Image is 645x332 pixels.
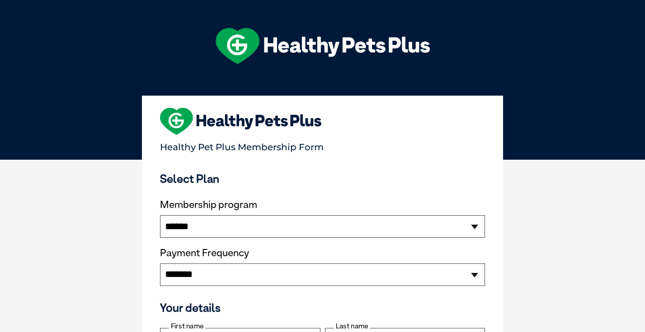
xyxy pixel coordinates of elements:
img: heart-shape-hpp-logo-large.png [160,108,321,135]
h3: Select Plan [160,172,485,185]
label: Last name [334,322,370,330]
label: Payment Frequency [160,247,249,259]
p: Healthy Pet Plus Membership Form [160,138,485,152]
label: First name [169,322,205,330]
label: Membership program [160,199,485,211]
h3: Your details [160,301,485,314]
img: hpp-logo-landscape-green-white.png [216,28,430,64]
